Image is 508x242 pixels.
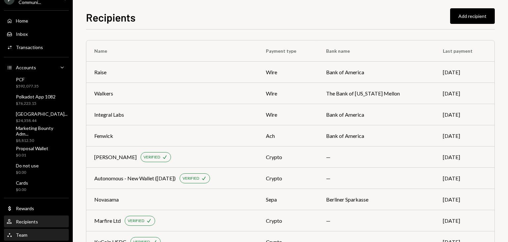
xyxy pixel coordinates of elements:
a: Rewards [4,202,69,214]
div: VERIFIED [128,218,144,224]
div: VERIFIED [144,154,160,160]
div: $0.00 [16,187,28,193]
td: — [318,168,435,189]
div: Novasama [94,196,119,204]
div: VERIFIED [183,176,199,181]
td: [DATE] [435,62,494,83]
div: ach [266,132,310,140]
div: $76,223.15 [16,101,56,106]
th: Payment type [258,40,318,62]
div: $592,077.35 [16,84,39,89]
div: Team [16,232,27,238]
div: Cards [16,180,28,186]
td: [DATE] [435,189,494,210]
div: Marfire Ltd [94,217,121,225]
td: [DATE] [435,147,494,168]
td: Bank of America [318,125,435,147]
button: Add recipient [450,8,495,24]
div: Walkers [94,90,113,97]
td: [DATE] [435,125,494,147]
td: [DATE] [435,210,494,231]
a: Cards$0.00 [4,178,69,194]
div: [GEOGRAPHIC_DATA]... [16,111,67,117]
a: Marketing Bounty Adm...$8,812.50 [4,126,69,142]
div: crypto [266,217,310,225]
td: Bank of America [318,62,435,83]
div: $0.00 [16,170,39,175]
a: Recipients [4,215,69,227]
th: Last payment [435,40,494,62]
a: Inbox [4,28,69,40]
div: Raise [94,68,106,76]
div: crypto [266,153,310,161]
div: Integral Labs [94,111,124,119]
a: Do not use$0.00 [4,161,69,177]
div: wire [266,90,310,97]
div: Recipients [16,219,38,224]
a: PCF$592,077.35 [4,75,69,91]
div: PCF [16,77,39,82]
a: Polkadot App 1082$76,223.15 [4,92,69,108]
div: Home [16,18,28,24]
div: Polkadot App 1082 [16,94,56,99]
a: [GEOGRAPHIC_DATA]...$24,358.44 [4,109,70,125]
h1: Recipients [86,11,136,24]
td: [DATE] [435,104,494,125]
div: Rewards [16,206,34,211]
a: Home [4,15,69,27]
div: $24,358.44 [16,118,67,124]
td: [DATE] [435,168,494,189]
div: wire [266,68,310,76]
a: Transactions [4,41,69,53]
td: Bank of America [318,104,435,125]
td: The Bank of [US_STATE] Mellon [318,83,435,104]
div: [PERSON_NAME] [94,153,137,161]
div: Autonomous - New Wallet ([DATE]) [94,174,176,182]
div: Do not use [16,163,39,168]
div: wire [266,111,310,119]
div: Inbox [16,31,28,37]
div: Transactions [16,44,43,50]
div: $0.01 [16,152,48,158]
a: Proposal Wallet$0.01 [4,144,69,159]
a: Accounts [4,61,69,73]
th: Name [86,40,258,62]
a: Team [4,229,69,241]
th: Bank name [318,40,435,62]
td: — [318,210,435,231]
div: sepa [266,196,310,204]
td: — [318,147,435,168]
div: Proposal Wallet [16,146,48,151]
div: $8,812.50 [16,138,66,144]
div: Fenwick [94,132,113,140]
div: crypto [266,174,310,182]
div: Accounts [16,65,36,70]
td: [DATE] [435,83,494,104]
div: Marketing Bounty Adm... [16,125,66,137]
td: Berliner Sparkasse [318,189,435,210]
